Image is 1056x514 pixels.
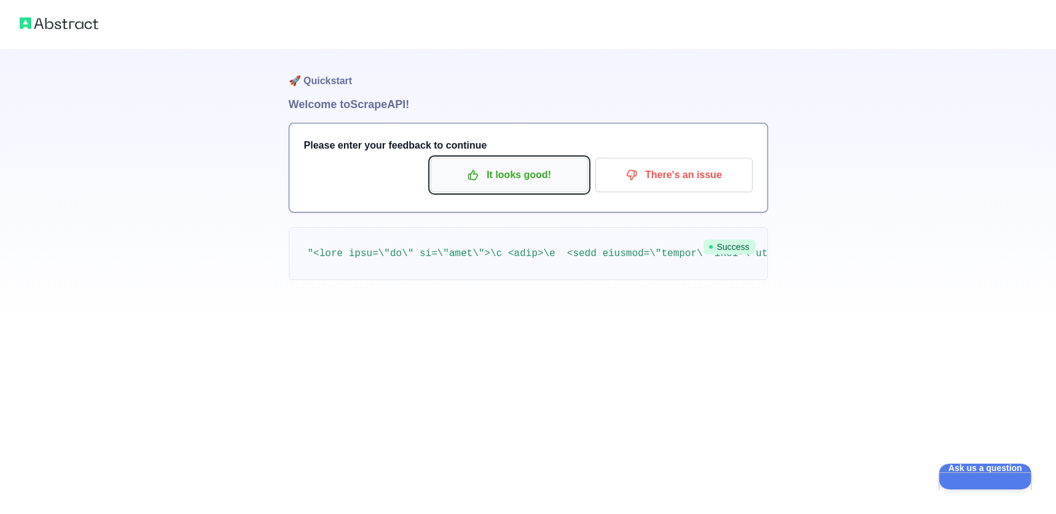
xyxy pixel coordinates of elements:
[289,49,768,96] h1: 🚀 Quickstart
[440,165,579,185] p: It looks good!
[20,15,98,32] img: Abstract logo
[431,158,588,192] button: It looks good!
[289,96,768,113] h1: Welcome to Scrape API!
[595,158,753,192] button: There's an issue
[703,239,756,254] span: Success
[939,464,1031,489] iframe: Help Scout Beacon - Open
[304,138,753,153] h3: Please enter your feedback to continue
[604,165,743,185] p: There's an issue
